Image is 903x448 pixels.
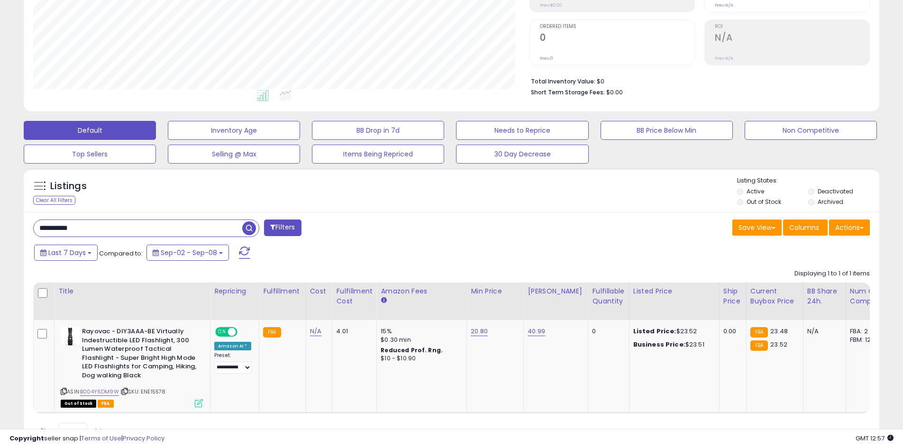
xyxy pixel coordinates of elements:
[633,327,676,336] b: Listed Price:
[310,286,328,296] div: Cost
[381,286,463,296] div: Amazon Fees
[750,327,768,338] small: FBA
[715,55,733,61] small: Prev: N/A
[528,327,545,336] a: 40.99
[168,145,300,164] button: Selling @ Max
[336,327,369,336] div: 4.01
[312,145,444,164] button: Items Being Repriced
[723,327,739,336] div: 0.00
[747,198,781,206] label: Out of Stock
[98,400,114,408] span: FBA
[381,336,459,344] div: $0.30 min
[456,121,588,140] button: Needs to Reprice
[214,286,255,296] div: Repricing
[381,346,443,354] b: Reduced Prof. Rng.
[732,219,782,236] button: Save View
[633,340,712,349] div: $23.51
[161,248,217,257] span: Sep-02 - Sep-08
[723,286,742,306] div: Ship Price
[770,327,788,336] span: 23.48
[633,286,715,296] div: Listed Price
[471,286,520,296] div: Min Price
[633,327,712,336] div: $23.52
[61,400,96,408] span: All listings that are currently out of stock and unavailable for purchase on Amazon
[850,327,881,336] div: FBA: 2
[715,32,869,45] h2: N/A
[146,245,229,261] button: Sep-02 - Sep-08
[540,24,694,29] span: Ordered Items
[456,145,588,164] button: 30 Day Decrease
[9,434,44,443] strong: Copyright
[81,434,121,443] a: Terms of Use
[24,145,156,164] button: Top Sellers
[531,77,595,85] b: Total Inventory Value:
[750,340,768,351] small: FBA
[794,269,870,278] div: Displaying 1 to 1 of 1 items
[236,328,251,336] span: OFF
[540,32,694,45] h2: 0
[531,88,605,96] b: Short Term Storage Fees:
[471,327,488,336] a: 20.80
[216,328,228,336] span: ON
[381,327,459,336] div: 15%
[9,434,164,443] div: seller snap | |
[531,75,863,86] li: $0
[99,249,143,258] span: Compared to:
[263,327,281,338] small: FBA
[381,296,386,305] small: Amazon Fees.
[24,121,156,140] button: Default
[592,327,621,336] div: 0
[770,340,787,349] span: 23.52
[737,176,879,185] p: Listing States:
[829,219,870,236] button: Actions
[818,187,853,195] label: Deactivated
[58,286,206,296] div: Title
[310,327,321,336] a: N/A
[750,286,799,306] div: Current Buybox Price
[747,187,764,195] label: Active
[807,327,839,336] div: N/A
[715,2,733,8] small: Prev: N/A
[601,121,733,140] button: BB Price Below Min
[606,88,623,97] span: $0.00
[312,121,444,140] button: BB Drop in 7d
[783,219,828,236] button: Columns
[633,340,685,349] b: Business Price:
[540,2,562,8] small: Prev: $0.00
[168,121,300,140] button: Inventory Age
[807,286,842,306] div: BB Share 24h.
[745,121,877,140] button: Non Competitive
[48,248,86,257] span: Last 7 Days
[381,355,459,363] div: $10 - $10.90
[40,426,109,435] span: Show: entries
[214,342,251,350] div: Amazon AI *
[540,55,553,61] small: Prev: 0
[214,352,252,374] div: Preset:
[50,180,87,193] h5: Listings
[856,434,894,443] span: 2025-09-16 12:57 GMT
[82,327,197,382] b: Rayovac - DIY3AAA-BE Virtually Indestructible LED Flashlight, 300 Lumen Waterproof Tactical Flash...
[850,336,881,344] div: FBM: 12
[61,327,80,346] img: 21z56ysNpIL._SL40_.jpg
[789,223,819,232] span: Columns
[592,286,625,306] div: Fulfillable Quantity
[818,198,843,206] label: Archived
[263,286,301,296] div: Fulfillment
[528,286,584,296] div: [PERSON_NAME]
[264,219,301,236] button: Filters
[123,434,164,443] a: Privacy Policy
[34,245,98,261] button: Last 7 Days
[715,24,869,29] span: ROI
[61,327,203,406] div: ASIN:
[120,388,166,395] span: | SKU: ENE15578
[80,388,119,396] a: B004Y6DM9W
[850,286,885,306] div: Num of Comp.
[336,286,373,306] div: Fulfillment Cost
[33,196,75,205] div: Clear All Filters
